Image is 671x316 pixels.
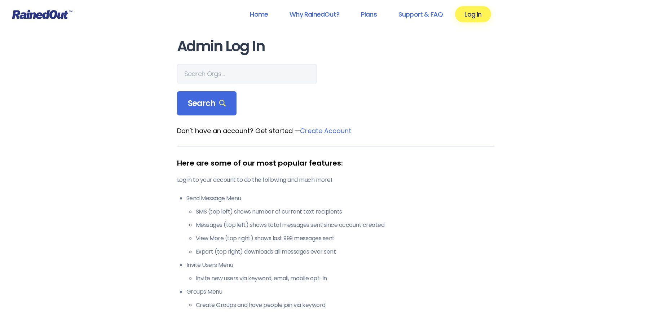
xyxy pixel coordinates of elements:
[177,91,237,116] div: Search
[177,176,494,184] p: Log in to your account to do the following and much more!
[186,288,494,310] li: Groups Menu
[177,64,317,84] input: Search Orgs…
[196,301,494,310] li: Create Groups and have people join via keyword
[240,6,277,22] a: Home
[188,98,226,109] span: Search
[300,126,351,135] a: Create Account
[389,6,452,22] a: Support & FAQ
[455,6,491,22] a: Log In
[186,261,494,283] li: Invite Users Menu
[186,194,494,256] li: Send Message Menu
[196,221,494,229] li: Messages (top left) shows total messages sent since account created
[352,6,386,22] a: Plans
[196,207,494,216] li: SMS (top left) shows number of current text recipients
[280,6,349,22] a: Why RainedOut?
[177,38,494,54] h1: Admin Log In
[196,234,494,243] li: View More (top right) shows last 999 messages sent
[196,247,494,256] li: Export (top right) downloads all messages ever sent
[177,158,494,168] div: Here are some of our most popular features:
[196,274,494,283] li: Invite new users via keyword, email, mobile opt-in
